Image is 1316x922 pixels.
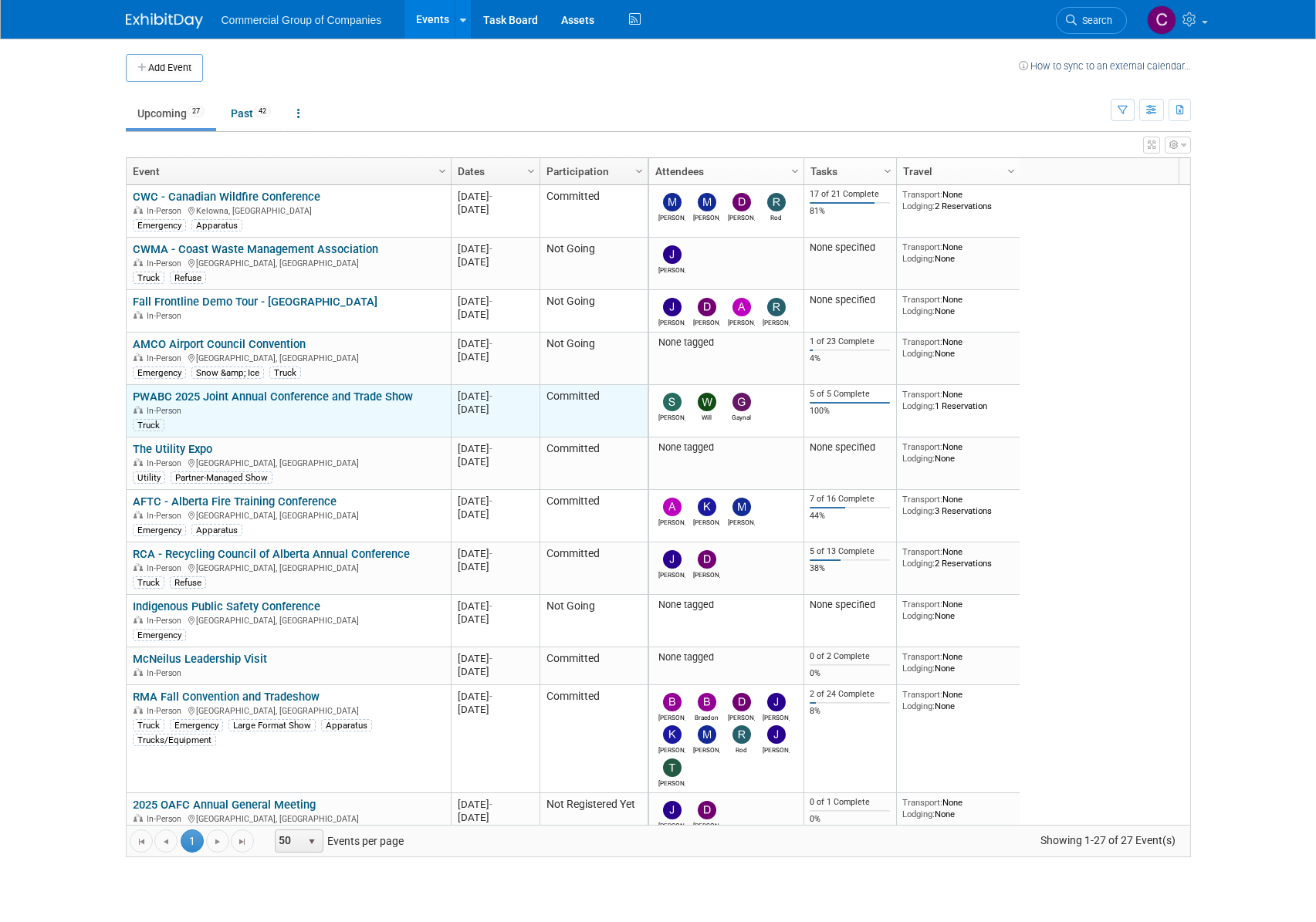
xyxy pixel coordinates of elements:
[458,442,533,455] div: [DATE]
[902,505,935,516] span: Lodging:
[458,703,533,716] div: [DATE]
[134,706,143,714] img: In-Person Event
[763,744,790,754] div: Joe Galloway
[458,403,533,416] div: [DATE]
[902,441,942,452] span: Transport:
[489,390,492,402] span: -
[698,801,716,819] img: Derek MacDonald
[902,701,935,711] span: Lodging:
[655,651,797,664] div: None tagged
[133,390,413,404] a: PWABC 2025 Joint Annual Conference and Trade Show
[663,801,682,819] img: Jamie Zimmerman
[902,809,935,819] span: Lodging:
[170,576,206,589] div: Refuse
[254,106,271,117] span: 42
[126,13,203,29] img: ExhibitDay
[902,599,1013,621] div: None None
[902,453,935,464] span: Lodging:
[133,495,337,508] a: AFTC - Alberta Fire Training Conference
[810,336,890,347] div: 1 of 23 Complete
[902,294,942,305] span: Transport:
[693,411,720,421] div: Will Schwenger
[211,836,224,848] span: Go to the next page
[810,689,890,700] div: 2 of 24 Complete
[902,663,935,674] span: Lodging:
[810,599,890,611] div: None specified
[458,652,533,665] div: [DATE]
[698,725,716,744] img: Mike Feduniw
[763,211,790,221] div: Rod Leland
[698,498,716,516] img: Kelly Mayhew
[170,719,223,731] div: Emergency
[789,165,801,177] span: Column Settings
[134,353,143,361] img: In-Person Event
[134,814,143,822] img: In-Person Event
[147,353,186,363] span: In-Person
[540,290,648,333] td: Not Going
[458,613,533,626] div: [DATE]
[658,569,685,579] div: Jason Fast
[134,668,143,676] img: In-Person Event
[902,389,942,400] span: Transport:
[133,204,444,217] div: Kelowna, [GEOGRAPHIC_DATA]
[902,651,1013,674] div: None None
[126,99,216,128] a: Upcoming27
[540,647,648,685] td: Committed
[787,158,803,181] a: Column Settings
[902,189,942,200] span: Transport:
[191,219,242,231] div: Apparatus
[458,690,533,703] div: [DATE]
[206,829,229,853] a: Go to the next page
[133,158,441,184] a: Event
[458,798,533,811] div: [DATE]
[458,255,533,268] div: [DATE]
[133,690,320,704] a: RMA Fall Convention and Tradeshow
[663,193,682,211] img: Mike Feduniw
[134,206,143,214] img: In-Person Event
[170,272,206,284] div: Refuse
[458,547,533,560] div: [DATE]
[902,253,935,264] span: Lodging:
[147,406,186,416] span: In-Person
[133,561,444,574] div: [GEOGRAPHIC_DATA], [GEOGRAPHIC_DATA]
[133,190,320,204] a: CWC - Canadian Wildfire Conference
[231,829,254,853] a: Go to the last page
[160,836,172,848] span: Go to the previous page
[458,308,533,321] div: [DATE]
[540,595,648,647] td: Not Going
[222,14,382,26] span: Commercial Group of Companies
[126,54,203,82] button: Add Event
[540,238,648,290] td: Not Going
[133,419,164,431] div: Truck
[133,719,164,731] div: Truck
[489,495,492,507] span: -
[133,629,186,641] div: Emergency
[147,458,186,468] span: In-Person
[147,668,186,678] span: In-Person
[810,814,890,825] div: 0%
[133,456,444,469] div: [GEOGRAPHIC_DATA], [GEOGRAPHIC_DATA]
[133,704,444,717] div: [GEOGRAPHIC_DATA], [GEOGRAPHIC_DATA]
[1019,60,1191,72] a: How to sync to an external calendar...
[698,393,716,411] img: Will Schwenger
[658,516,685,526] div: Adam Dingman
[732,693,751,711] img: David West
[133,471,165,484] div: Utility
[458,665,533,678] div: [DATE]
[489,600,492,612] span: -
[540,490,648,542] td: Committed
[810,797,890,808] div: 0 of 1 Complete
[663,725,682,744] img: Kelly Mayhew
[458,295,533,308] div: [DATE]
[658,264,685,274] div: Jason Fast
[693,516,720,526] div: Kelly Mayhew
[133,272,164,284] div: Truck
[458,508,533,521] div: [DATE]
[540,542,648,595] td: Committed
[663,298,682,316] img: Jamie Zimmerman
[902,306,935,316] span: Lodging:
[133,337,306,351] a: AMCO Airport Council Convention
[902,189,1013,211] div: None 2 Reservations
[655,441,797,454] div: None tagged
[728,411,755,421] div: Gaynal Brierley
